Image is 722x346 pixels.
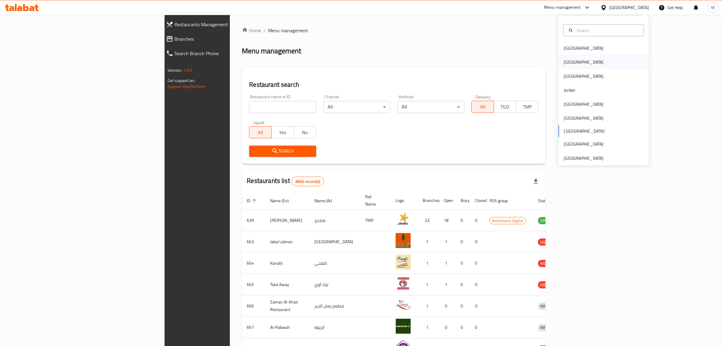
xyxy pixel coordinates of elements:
[456,274,470,295] td: 0
[456,317,470,338] td: 0
[360,210,391,231] td: TMP
[564,155,603,161] div: [GEOGRAPHIC_DATA]
[310,253,360,274] td: كنفجي
[456,253,470,274] td: 0
[439,317,456,338] td: 0
[310,317,360,338] td: الربوة
[168,77,195,84] span: Get support on:
[564,73,603,79] div: [GEOGRAPHIC_DATA]
[470,253,485,274] td: 0
[397,101,464,113] div: All
[310,210,360,231] td: هارديز
[174,50,280,57] span: Search Branch Phone
[418,191,439,210] th: Branches
[247,176,324,186] h2: Restaurants list
[310,274,360,295] td: تيك آوي
[174,35,280,42] span: Branches
[168,83,206,90] a: Support.OpsPlatform
[396,212,411,227] img: Hardee's
[439,231,456,253] td: 1
[294,126,316,138] button: No
[161,46,285,61] a: Search Branch Phone
[418,274,439,295] td: 1
[538,303,558,310] span: INACTIVE
[183,66,193,74] span: 1.0.0
[418,295,439,317] td: 1
[396,254,411,269] img: Kanafji
[310,295,360,317] td: مطعم زمان الخير
[519,102,536,111] span: TMP
[470,191,485,210] th: Closed
[396,297,411,312] img: Zaman Al-Khair Restaurant
[474,102,492,111] span: All
[249,126,272,138] button: All
[516,101,538,113] button: TMP
[323,101,390,113] div: All
[574,27,640,33] input: Search
[439,210,456,231] td: 18
[529,174,543,189] div: Export file
[476,95,491,99] label: Delivery
[564,115,603,121] div: [GEOGRAPHIC_DATA]
[538,217,553,224] div: OPEN
[265,210,310,231] td: [PERSON_NAME]
[456,210,470,231] td: 0
[470,317,485,338] td: 0
[470,231,485,253] td: 0
[418,317,439,338] td: 1
[365,193,384,208] span: Ref. Name
[538,239,556,246] span: HIDDEN
[161,32,285,46] a: Branches
[564,59,603,65] div: [GEOGRAPHIC_DATA]
[396,319,411,334] img: Al-Rabwah
[496,102,514,111] span: TGO
[314,197,340,204] span: Name (Ar)
[253,120,264,124] label: Upsell
[270,197,297,204] span: Name (En)
[249,80,538,89] h2: Restaurant search
[538,324,558,331] span: INACTIVE
[439,191,456,210] th: Open
[538,260,556,267] div: HIDDEN
[396,276,411,291] img: Take Away
[174,21,280,28] span: Restaurants Management
[538,260,556,267] span: HIDDEN
[711,4,715,11] span: M
[247,197,258,204] span: ID
[161,17,285,32] a: Restaurants Management
[456,295,470,317] td: 0
[471,101,494,113] button: All
[564,87,575,93] div: Jordan
[271,126,294,138] button: Yes
[456,231,470,253] td: 0
[252,128,269,137] span: All
[418,210,439,231] td: 23
[254,147,311,155] span: Search
[268,27,308,34] span: Menu management
[489,197,516,204] span: POS group
[396,233,411,248] img: Jabal Lebnan
[564,141,603,147] div: [GEOGRAPHIC_DATA]
[470,295,485,317] td: 0
[418,253,439,274] td: 1
[538,197,557,204] span: Status
[310,231,360,253] td: [GEOGRAPHIC_DATA]
[439,274,456,295] td: 1
[439,295,456,317] td: 0
[564,101,603,107] div: [GEOGRAPHIC_DATA]
[439,253,456,274] td: 1
[292,179,324,184] span: 8940 record(s)
[564,45,603,52] div: [GEOGRAPHIC_DATA]
[490,217,526,224] span: Americana-Digital
[265,317,310,338] td: Al-Rabwah
[544,4,581,11] div: Menu-management
[274,128,292,137] span: Yes
[538,282,556,288] span: HIDDEN
[391,191,418,210] th: Logo
[470,210,485,231] td: 0
[418,231,439,253] td: 1
[265,274,310,295] td: Take Away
